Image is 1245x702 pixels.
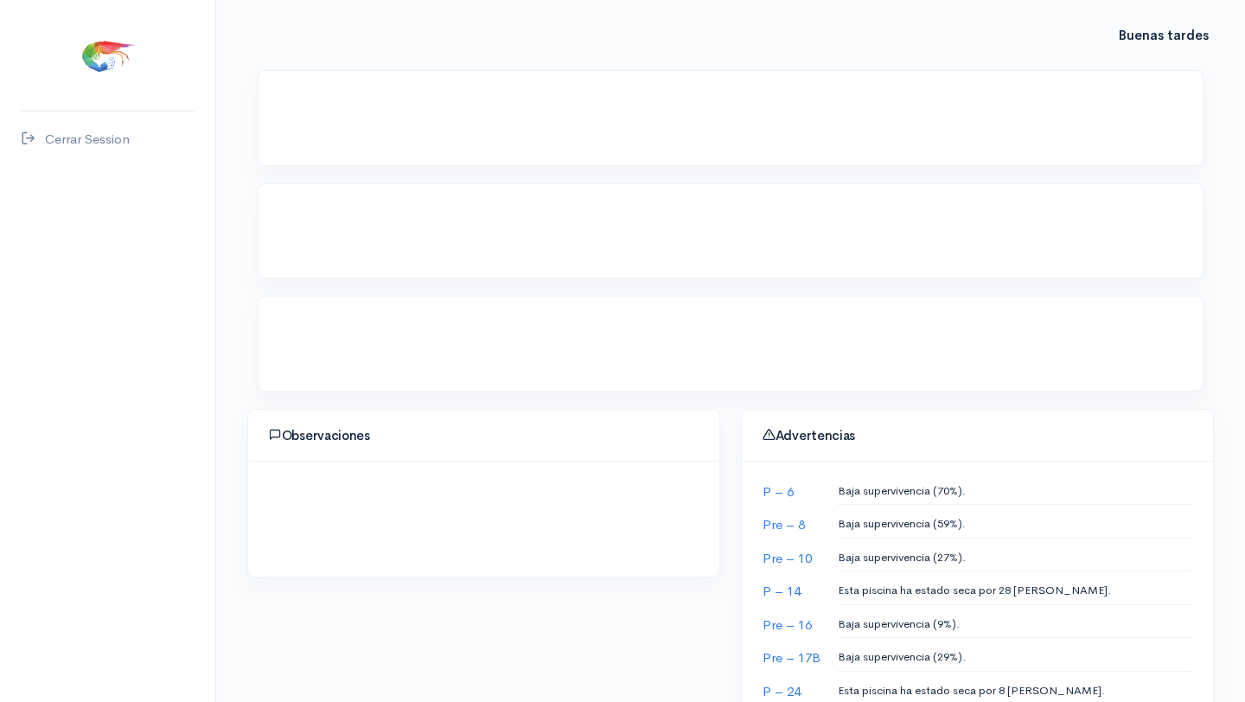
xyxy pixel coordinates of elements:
[838,648,1192,666] p: Baja supervivencia (29%).
[763,483,794,500] a: P – 6
[838,515,1192,533] p: Baja supervivencia (59%).
[763,428,1192,444] h4: Advertencias
[838,616,1192,633] p: Baja supervivencia (9%).
[1119,10,1209,43] strong: Buenas tardes
[269,428,699,444] h4: Observaciones
[763,516,805,533] a: Pre – 8
[838,682,1192,699] p: Esta piscina ha estado seca por 8 [PERSON_NAME].
[763,683,801,699] a: P – 24
[838,582,1192,599] p: Esta piscina ha estado seca por 28 [PERSON_NAME].
[763,583,801,599] a: P – 14
[763,649,820,666] a: Pre – 17B
[763,616,812,633] a: Pre – 16
[838,549,1192,566] p: Baja supervivencia (27%).
[763,550,812,566] a: Pre – 10
[838,482,1192,500] p: Baja supervivencia (70%).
